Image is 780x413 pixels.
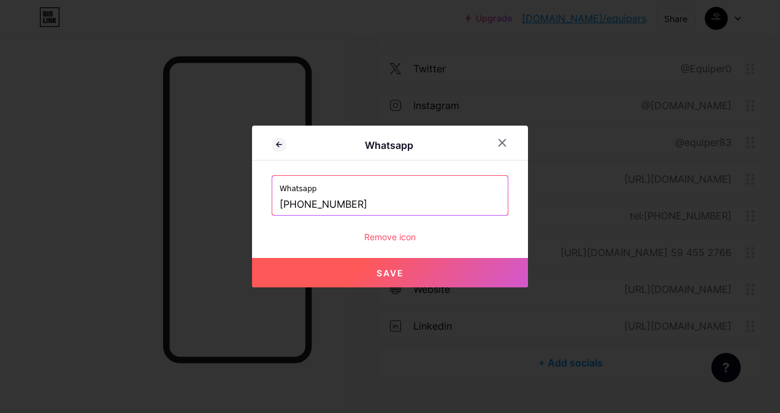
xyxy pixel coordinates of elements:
label: Whatsapp [280,176,500,194]
button: Save [252,258,528,287]
input: +00000000000 (WhatsApp) [280,194,500,215]
div: Remove icon [272,230,508,243]
span: Save [377,268,404,278]
div: Whatsapp [286,138,491,153]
